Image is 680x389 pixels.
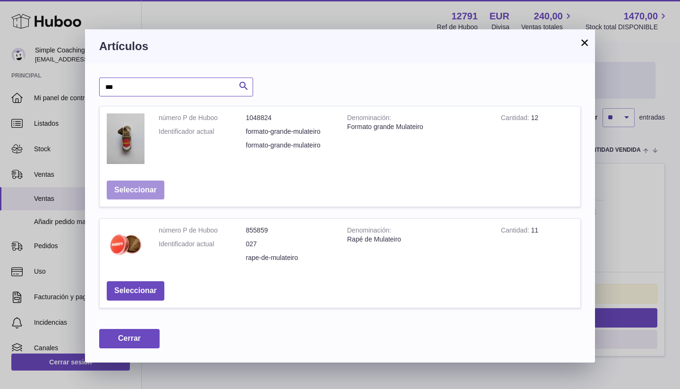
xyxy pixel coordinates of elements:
[347,122,487,131] div: Formato grande Mulateiro
[159,127,246,136] dt: Identificador actual
[246,253,333,262] dd: rape-de-mulateiro
[494,219,580,274] td: 11
[246,127,333,136] dd: formato-grande-mulateiro
[246,226,333,235] dd: 855859
[501,114,531,124] strong: Cantidad
[501,226,531,236] strong: Cantidad
[107,181,164,200] button: Seleccionar
[99,329,160,348] button: Cerrar
[347,235,487,244] div: Rapé de Mulateiro
[99,39,581,54] h3: Artículos
[107,113,144,164] img: Formato grande Mulateiro
[118,334,141,342] span: Cerrar
[107,226,144,264] img: Rapé de Mulateiro
[246,113,333,122] dd: 1048824
[159,226,246,235] dt: número P de Huboo
[107,281,164,301] button: Seleccionar
[494,106,580,173] td: 12
[347,114,391,124] strong: Denominación
[159,113,246,122] dt: número P de Huboo
[246,141,333,150] dd: formato-grande-mulateiro
[159,240,246,249] dt: Identificador actual
[246,240,333,249] dd: 027
[347,226,391,236] strong: Denominación
[579,37,590,48] button: ×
